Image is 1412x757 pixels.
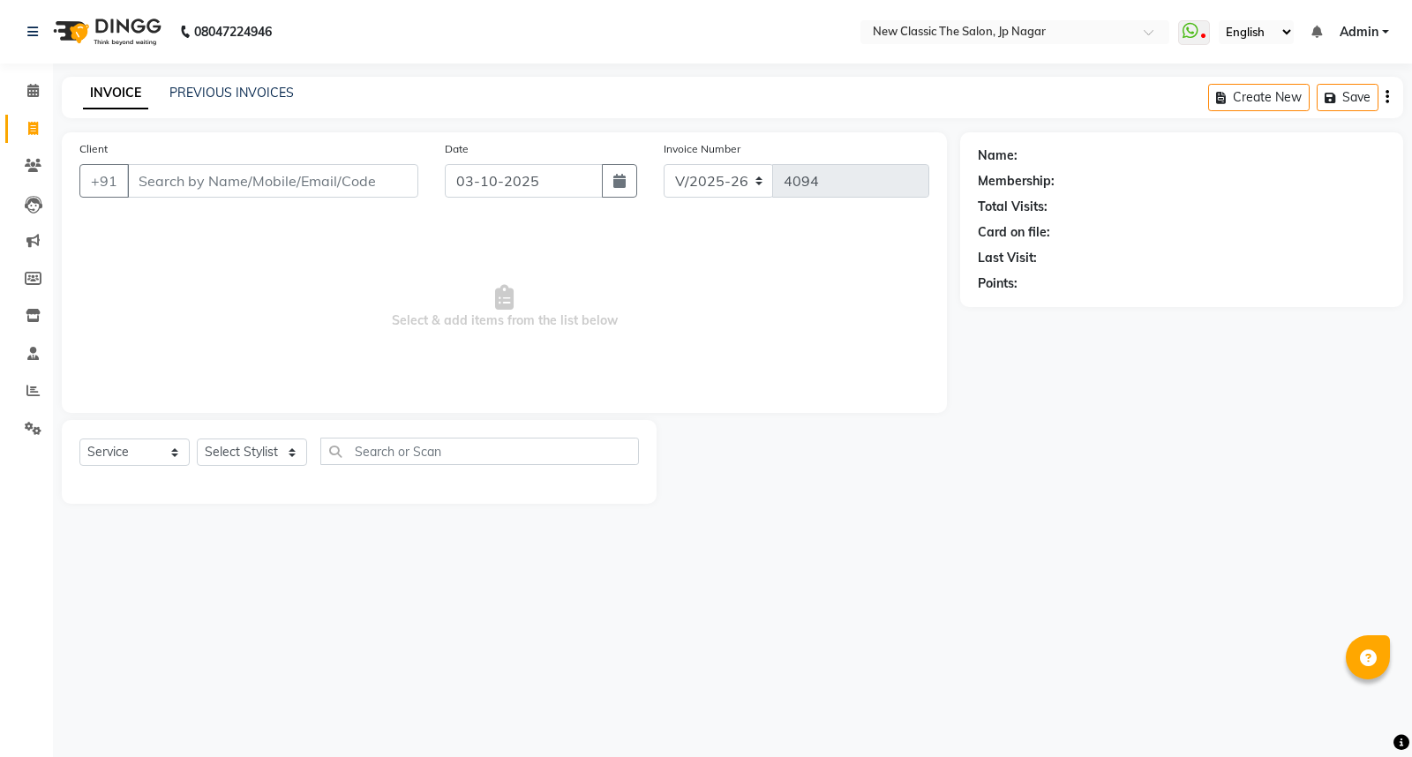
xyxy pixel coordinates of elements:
a: PREVIOUS INVOICES [169,85,294,101]
img: logo [45,7,166,56]
div: Name: [978,146,1018,165]
label: Date [445,141,469,157]
button: Save [1317,84,1378,111]
div: Points: [978,274,1018,293]
div: Last Visit: [978,249,1037,267]
a: INVOICE [83,78,148,109]
iframe: chat widget [1338,686,1394,739]
div: Total Visits: [978,198,1048,216]
div: Membership: [978,172,1055,191]
input: Search or Scan [320,438,639,465]
input: Search by Name/Mobile/Email/Code [127,164,418,198]
span: Admin [1340,23,1378,41]
label: Invoice Number [664,141,740,157]
button: +91 [79,164,129,198]
button: Create New [1208,84,1310,111]
label: Client [79,141,108,157]
div: Card on file: [978,223,1050,242]
span: Select & add items from the list below [79,219,929,395]
b: 08047224946 [194,7,272,56]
